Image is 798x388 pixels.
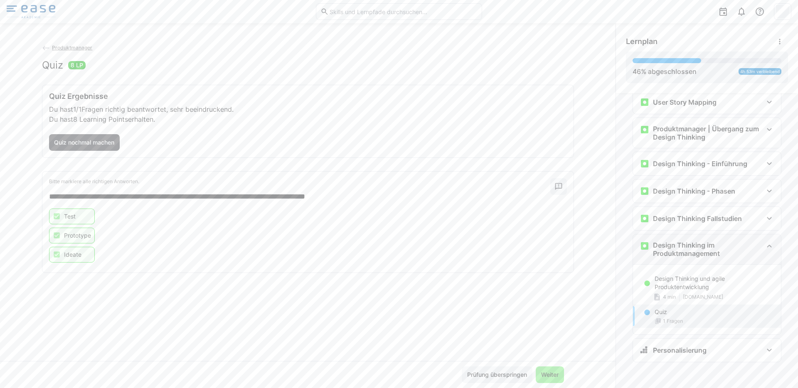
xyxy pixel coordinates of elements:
span: 8 Learning Points [73,115,128,123]
div: % abgeschlossen [633,66,697,76]
h2: Quiz [42,59,63,71]
button: Prüfung überspringen [462,366,532,383]
p: Design Thinking und agile Produktentwicklung [655,275,774,291]
p: Bitte markiere alle richtigen Antworten. [49,178,550,185]
h3: Produktmanager | Übergang zum Design Thinking [653,125,763,141]
span: [DOMAIN_NAME] [683,294,723,300]
h3: Quiz Ergebnisse [49,92,567,101]
span: 4 min [663,294,676,300]
span: 1 Fragen [663,318,683,324]
span: 8 LP [71,61,83,69]
h3: Design Thinking im Produktmanagement [653,241,763,258]
span: 46 [633,67,641,76]
p: Du hast erhalten. [49,114,567,124]
input: Skills und Lernpfade durchsuchen… [329,8,478,15]
h3: Personalisierung [653,346,707,354]
span: 1/1 [73,105,81,113]
button: Weiter [536,366,564,383]
h3: User Story Mapping [653,98,717,106]
span: Lernplan [626,37,658,46]
p: Prototype [64,231,91,240]
h3: Design Thinking - Einführung [653,160,747,168]
span: Produktmanager [52,44,92,51]
h3: Design Thinking Fallstudien [653,214,742,223]
p: Quiz [655,308,667,316]
p: Du hast Fragen richtig beantwortet, sehr beeindruckend. [49,104,567,114]
p: Ideate [64,250,81,259]
button: Quiz nochmal machen [49,134,120,151]
span: Prüfung überspringen [466,371,528,379]
p: Test [64,212,76,221]
span: Weiter [540,371,560,379]
span: 4h 53m verbleibend [740,69,780,74]
span: Quiz nochmal machen [53,138,116,147]
a: Produktmanager [42,44,93,51]
h3: Design Thinking - Phasen [653,187,735,195]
